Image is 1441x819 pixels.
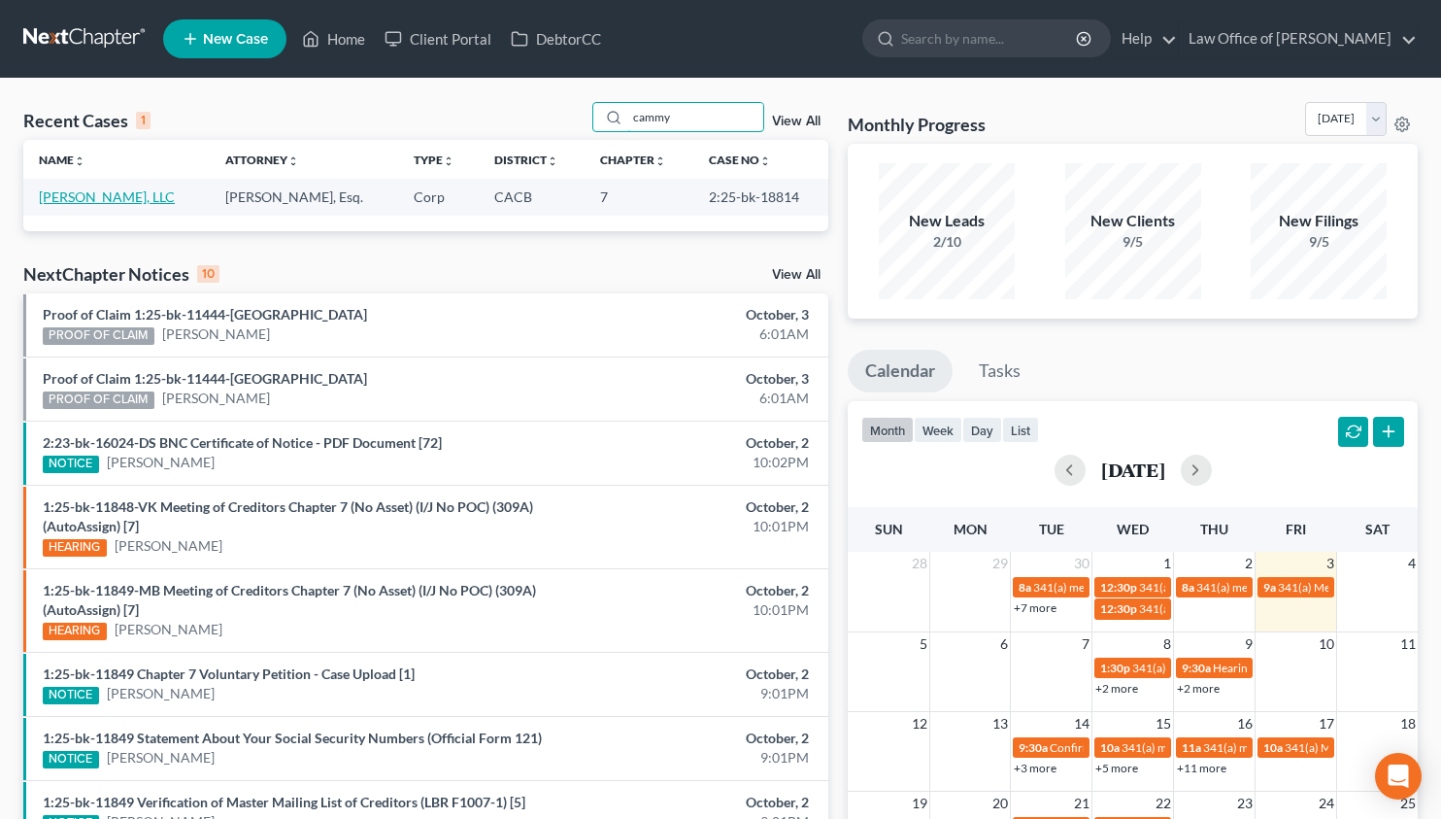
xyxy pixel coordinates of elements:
i: unfold_more [287,155,299,167]
div: New Clients [1065,210,1201,232]
a: Proof of Claim 1:25-bk-11444-[GEOGRAPHIC_DATA] [43,370,367,387]
a: [PERSON_NAME] [115,536,222,556]
span: 23 [1235,792,1255,815]
div: 9:01PM [567,684,810,703]
i: unfold_more [443,155,454,167]
div: 9/5 [1065,232,1201,252]
span: 1:30p [1100,661,1130,675]
span: 13 [990,712,1010,735]
div: New Leads [879,210,1015,232]
span: 18 [1398,712,1418,735]
span: 9a [1263,580,1276,595]
div: 9/5 [1251,232,1387,252]
span: Thu [1200,521,1228,537]
button: week [914,417,962,443]
div: New Filings [1251,210,1387,232]
span: 341(a) meeting for [PERSON_NAME] [1203,740,1391,755]
span: 15 [1154,712,1173,735]
a: Home [292,21,375,56]
span: 8a [1182,580,1194,595]
button: day [962,417,1002,443]
span: 28 [910,552,929,575]
span: 8 [1161,632,1173,656]
span: 341(a) meeting for [PERSON_NAME] [1132,661,1320,675]
a: [PERSON_NAME] [115,620,222,639]
span: 20 [990,792,1010,815]
span: Sun [875,521,903,537]
span: 3 [1324,552,1336,575]
div: October, 2 [567,729,810,748]
div: 2/10 [879,232,1015,252]
a: Districtunfold_more [494,153,558,167]
div: NOTICE [43,456,99,473]
div: NOTICE [43,687,99,704]
a: 1:25-bk-11849 Verification of Master Mailing List of Creditors (LBR F1007-1) [5] [43,794,525,810]
div: October, 3 [567,369,810,389]
span: Wed [1117,521,1149,537]
span: Confirmation hearing for [PERSON_NAME] [1050,740,1270,755]
span: 8a [1019,580,1031,595]
span: 12:30p [1100,601,1137,616]
a: Typeunfold_more [414,153,454,167]
span: 1 [1161,552,1173,575]
a: 1:25-bk-11849 Chapter 7 Voluntary Petition - Case Upload [1] [43,665,415,682]
span: 11a [1182,740,1201,755]
div: 6:01AM [567,324,810,344]
span: 7 [1080,632,1091,656]
span: 29 [990,552,1010,575]
div: October, 3 [567,305,810,324]
div: 1 [136,112,151,129]
span: 11 [1398,632,1418,656]
span: 30 [1072,552,1091,575]
span: 21 [1072,792,1091,815]
span: 341(a) meeting for [1196,580,1290,595]
div: NOTICE [43,751,99,768]
a: Chapterunfold_more [600,153,666,167]
a: +2 more [1177,681,1220,696]
span: 17 [1317,712,1336,735]
span: 341(a) Meeting for [PERSON_NAME] [1139,601,1327,616]
a: View All [772,268,821,282]
input: Search by name... [901,20,1079,56]
span: Hearing for [PERSON_NAME] [1213,661,1364,675]
span: 10 [1317,632,1336,656]
div: October, 2 [567,497,810,517]
button: list [1002,417,1039,443]
a: [PERSON_NAME] [107,748,215,768]
div: October, 2 [567,433,810,453]
a: +11 more [1177,761,1226,775]
h2: [DATE] [1101,460,1165,480]
a: [PERSON_NAME] [107,453,215,472]
div: PROOF OF CLAIM [43,327,154,345]
div: 9:01PM [567,748,810,768]
span: 24 [1317,792,1336,815]
div: HEARING [43,623,107,640]
div: HEARING [43,539,107,557]
span: 9 [1243,632,1255,656]
div: October, 2 [567,793,810,812]
a: DebtorCC [501,21,611,56]
span: 6 [998,632,1010,656]
span: 5 [918,632,929,656]
td: Corp [398,179,479,215]
h3: Monthly Progress [848,113,986,136]
span: 341(a) meeting for [PERSON_NAME] [1033,580,1221,595]
span: Mon [954,521,988,537]
a: Attorneyunfold_more [225,153,299,167]
i: unfold_more [74,155,85,167]
div: PROOF OF CLAIM [43,392,154,409]
a: +3 more [1014,761,1056,775]
a: Case Nounfold_more [709,153,771,167]
span: Fri [1286,521,1306,537]
span: 341(a) meeting for [PERSON_NAME] [1122,740,1309,755]
span: 4 [1406,552,1418,575]
i: unfold_more [547,155,558,167]
div: Recent Cases [23,109,151,132]
span: 10a [1263,740,1283,755]
a: 1:25-bk-11848-VK Meeting of Creditors Chapter 7 (No Asset) (I/J No POC) (309A) (AutoAssign) [7] [43,498,533,534]
button: month [861,417,914,443]
td: 2:25-bk-18814 [693,179,829,215]
td: CACB [479,179,585,215]
a: [PERSON_NAME], LLC [39,188,175,205]
span: 2 [1243,552,1255,575]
